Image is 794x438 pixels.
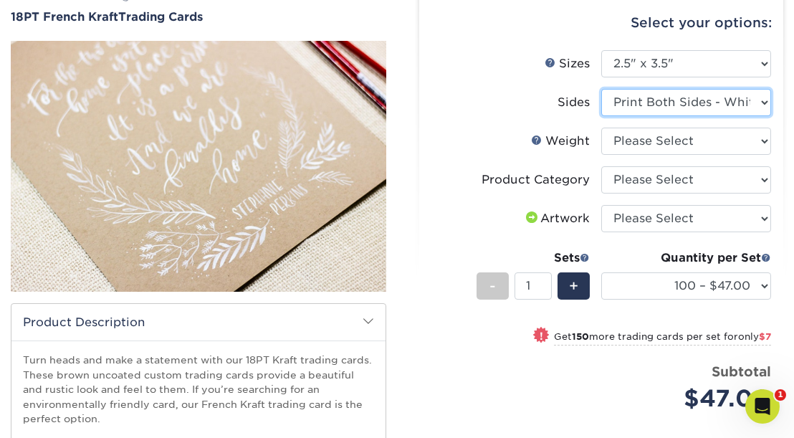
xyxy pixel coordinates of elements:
[11,304,386,341] h2: Product Description
[540,328,543,343] span: !
[545,55,590,72] div: Sizes
[569,275,578,297] span: +
[738,331,771,342] span: only
[745,389,780,424] iframe: Intercom live chat
[482,171,590,189] div: Product Category
[11,10,386,24] a: 18PT French KraftTrading Cards
[11,10,118,24] span: 18PT French Kraft
[11,10,386,24] h1: Trading Cards
[601,249,771,267] div: Quantity per Set
[612,381,771,416] div: $47.00
[775,389,786,401] span: 1
[572,331,589,342] strong: 150
[554,331,771,346] small: Get more trading cards per set for
[531,133,590,150] div: Weight
[523,210,590,227] div: Artwork
[477,249,590,267] div: Sets
[489,275,496,297] span: -
[712,363,771,379] strong: Subtotal
[558,94,590,111] div: Sides
[759,331,771,342] span: $7
[11,37,386,297] img: 18PT French Kraft 01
